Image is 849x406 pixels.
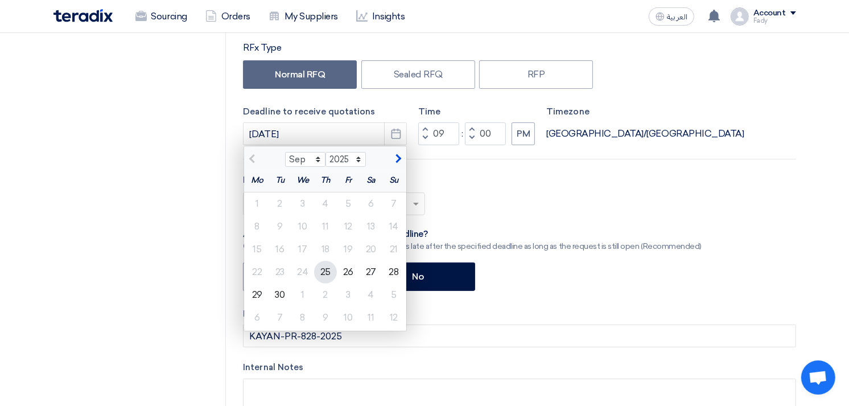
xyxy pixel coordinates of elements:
div: 12 [337,215,360,238]
div: 11 [314,215,337,238]
div: Tu [269,169,291,192]
div: Mo [246,169,269,192]
div: 17 [291,238,314,261]
div: 30 [269,284,291,306]
div: Th [314,169,337,192]
div: 18 [314,238,337,261]
input: Add your internal PR# ex. (1234, 3444, 4344)(Optional) [243,325,796,347]
div: 27 [360,261,382,284]
div: 13 [360,215,382,238]
div: Fr [337,169,360,192]
div: 7 [382,192,405,215]
div: 6 [360,192,382,215]
label: Yes [243,263,357,291]
div: Give a chance to suppliers to submit their offers late after the specified deadline as long as th... [243,240,702,252]
div: 9 [314,306,337,329]
div: Account [753,9,786,18]
a: Sourcing [126,4,196,29]
div: [GEOGRAPHIC_DATA]/[GEOGRAPHIC_DATA] [546,127,744,141]
div: 4 [314,192,337,215]
label: Request Priority [243,173,311,187]
button: العربية [649,7,694,26]
div: 1 [246,192,269,215]
div: 20 [360,238,382,261]
label: Time [418,105,535,118]
div: 22 [246,261,269,284]
div: RFx Type [243,41,796,55]
div: 2 [269,192,291,215]
div: 3 [291,192,314,215]
label: Purchase Request Number (PR#) [243,307,796,321]
button: PM [512,122,535,145]
div: 24 [291,261,314,284]
input: yyyy-mm-dd [243,122,407,145]
div: 1 [291,284,314,306]
input: Hours [418,122,459,145]
div: 10 [291,215,314,238]
label: Sealed RFQ [361,60,475,89]
label: RFP [479,60,593,89]
div: 28 [382,261,405,284]
div: 15 [246,238,269,261]
label: Deadline to receive quotations [243,105,407,118]
div: 19 [337,238,360,261]
div: 25 [314,261,337,284]
div: We [291,169,314,192]
div: 16 [269,238,291,261]
div: 4 [360,284,382,306]
div: 7 [269,306,291,329]
input: Minutes [465,122,506,145]
div: 5 [382,284,405,306]
div: 2 [314,284,337,306]
div: 23 [269,261,291,284]
div: 10 [337,306,360,329]
a: My Suppliers [259,4,347,29]
div: 14 [382,215,405,238]
div: Sa [360,169,382,192]
label: Timezone [546,105,744,118]
div: 29 [246,284,269,306]
div: 5 [337,192,360,215]
img: profile_test.png [731,7,749,26]
label: No [361,263,475,291]
div: 6 [246,306,269,329]
label: Internal Notes [243,361,796,374]
div: Open chat [801,360,835,395]
div: Fady [753,18,796,24]
img: Teradix logo [53,9,113,22]
div: ِAllow receiving quotations after this deadline? [243,229,702,240]
div: 11 [360,306,382,329]
div: : [459,127,465,141]
a: Orders [196,4,259,29]
div: Su [382,169,405,192]
a: Insights [347,4,414,29]
div: 8 [291,306,314,329]
span: العربية [667,13,687,21]
div: 8 [246,215,269,238]
div: 3 [337,284,360,306]
label: Normal RFQ [243,60,357,89]
div: 21 [382,238,405,261]
div: 12 [382,306,405,329]
div: 26 [337,261,360,284]
div: 9 [269,215,291,238]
